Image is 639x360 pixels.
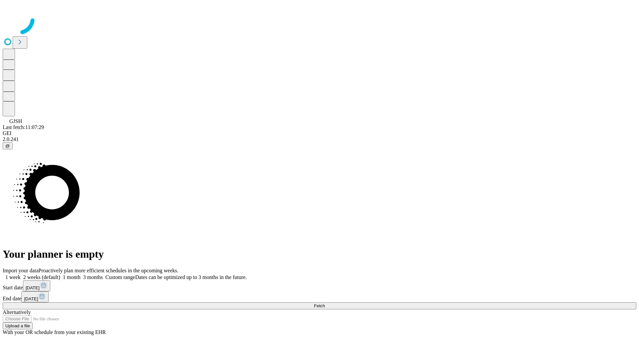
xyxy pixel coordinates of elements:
[23,280,50,291] button: [DATE]
[26,285,40,290] span: [DATE]
[3,280,636,291] div: Start date
[3,142,13,149] button: @
[9,118,22,124] span: GJSH
[3,124,44,130] span: Last fetch: 11:07:29
[39,268,178,273] span: Proactively plan more efficient schedules in the upcoming weeks.
[5,274,21,280] span: 1 week
[3,136,636,142] div: 2.0.241
[3,130,636,136] div: GEI
[106,274,135,280] span: Custom range
[63,274,81,280] span: 1 month
[135,274,247,280] span: Dates can be optimized up to 3 months in the future.
[3,322,33,329] button: Upload a file
[3,309,31,315] span: Alternatively
[21,291,49,302] button: [DATE]
[3,302,636,309] button: Fetch
[23,274,60,280] span: 2 weeks (default)
[3,248,636,260] h1: Your planner is empty
[83,274,103,280] span: 3 months
[3,268,39,273] span: Import your data
[5,143,10,148] span: @
[314,303,325,308] span: Fetch
[3,291,636,302] div: End date
[24,296,38,301] span: [DATE]
[3,329,106,335] span: With your OR schedule from your existing EHR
